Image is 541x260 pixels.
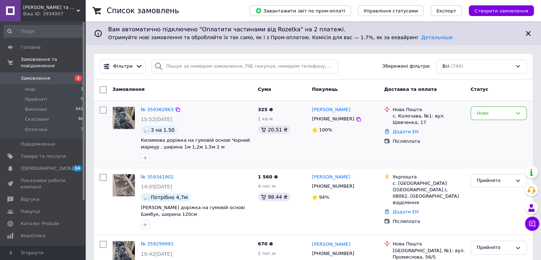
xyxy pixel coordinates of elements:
span: 14:05[DATE] [141,184,172,189]
div: с. Колочава, №1: вул. Шевченка, 17 [393,113,465,126]
span: Статус [471,87,488,92]
span: Замовлення [112,87,144,92]
a: [PERSON_NAME] [312,241,350,248]
span: (740) [451,63,463,69]
span: 1 кв.м [258,116,273,121]
a: Детальніше [421,35,452,40]
span: 3 [81,126,83,133]
span: Всі [442,63,450,70]
span: Замовлення [21,75,50,82]
span: Прийняті [25,96,47,103]
a: Створити замовлення [462,8,534,13]
span: Виконані [25,106,47,113]
span: Відгуки [21,196,39,203]
div: Нова Пошта [393,241,465,247]
span: 1 [75,75,82,81]
span: Експорт [436,8,456,14]
span: Створити замовлення [474,8,528,14]
a: Додати ЕН [393,209,419,214]
span: Управління сайтом [21,245,66,258]
input: Пошук за номером замовлення, ПІБ покупця, номером телефону, Email, номером накладної [152,59,338,73]
span: Товари та послуги [21,153,66,160]
a: Фото товару [112,106,135,129]
a: [PERSON_NAME] [312,174,350,181]
span: 3 на 1.50 [151,127,175,133]
div: Післяплата [393,138,465,145]
span: Оплачені [25,126,47,133]
span: 641 [76,106,83,113]
span: 2 пог.м [258,251,276,256]
span: 14 [73,165,82,171]
span: Покупець [312,87,338,92]
div: 20.51 ₴ [258,125,290,134]
div: 98.44 ₴ [258,193,290,201]
span: Фільтри [113,63,133,70]
span: 94% [319,194,329,200]
h1: Список замовлень [107,6,179,15]
span: 1 560 ₴ [258,174,278,180]
div: Прийнято [477,244,512,251]
span: 325 ₴ [258,107,273,112]
span: Завантажити звіт по пром-оплаті [255,7,345,14]
a: [PERSON_NAME] доріжка на гумовій основі Бамбук, ширина 120см [141,205,245,217]
span: Повідомлення [21,141,55,147]
span: 1 [81,86,83,93]
div: Нове [477,110,512,117]
span: Збережені фільтри: [382,63,431,70]
button: Чат з покупцем [525,217,539,231]
a: № 359299991 [141,241,174,246]
span: Доставка та оплата [384,87,437,92]
span: Аналітика [21,233,45,239]
a: № 359362863 [141,107,174,112]
span: 15:52[DATE] [141,116,172,122]
button: Завантажити звіт по пром-оплаті [250,5,351,16]
span: Отримуйте нові замовлення та обробляйте їх так само, як і з Пром-оплатою. Комісія для вас — 1.7%,... [108,35,452,40]
span: Замовлення та повідомлення [21,56,85,69]
button: Експорт [431,5,462,16]
img: :speech_balloon: [144,194,149,200]
div: с. [GEOGRAPHIC_DATA] ([GEOGRAPHIC_DATA].), 08062, [GEOGRAPHIC_DATA] відділення [393,180,465,206]
span: Каталог ProSale [21,220,59,227]
button: Управління статусами [358,5,424,16]
input: Пошук [4,25,84,38]
a: [PERSON_NAME] [312,106,350,113]
a: Килимова доріжка на гумовій основі Чорний мармур , ширина 1м 1,2м 1,5м 2 м [141,137,250,150]
span: 100% [319,127,332,132]
span: [DEMOGRAPHIC_DATA] [21,165,73,172]
span: Управління статусами [364,8,418,14]
a: № 359341902 [141,174,174,180]
span: Вам автоматично підключено "Оплатити частинами від Rozetka" на 2 платежі. [108,26,518,34]
a: Фото товару [112,174,135,197]
span: Покупці [21,208,40,215]
span: Скасовані [25,116,49,123]
img: Фото товару [113,107,135,129]
a: Додати ЕН [393,129,419,134]
img: :speech_balloon: [144,127,149,133]
div: Післяплата [393,218,465,225]
div: Укрпошта [393,174,465,180]
div: Прийнято [477,177,512,184]
div: Нова Пошта [393,106,465,113]
div: Ваш ID: 3934957 [23,11,85,17]
span: Показники роботи компанії [21,177,66,190]
span: 9 [81,96,83,103]
span: 10:42[DATE] [141,251,172,257]
span: Нові [25,86,35,93]
span: Потрібно 4,7м [151,194,188,200]
span: Cума [258,87,271,92]
span: 670 ₴ [258,241,273,246]
img: Фото товару [113,174,135,196]
div: [PHONE_NUMBER] [311,182,356,191]
button: Створити замовлення [469,5,534,16]
span: 86 [78,116,83,123]
div: [PHONE_NUMBER] [311,249,356,258]
span: Головна [21,44,41,51]
span: 4 пог.м [258,183,276,189]
div: [PHONE_NUMBER] [311,114,356,124]
span: Килими та текстиль [23,4,76,11]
